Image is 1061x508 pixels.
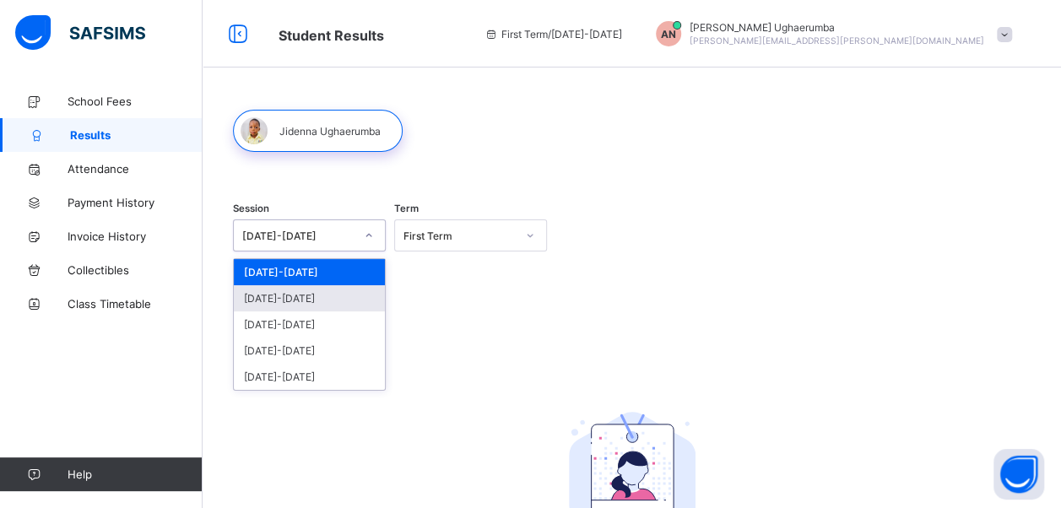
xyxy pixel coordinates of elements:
[234,364,385,390] div: [DATE]-[DATE]
[15,15,145,51] img: safsims
[661,28,676,41] span: AN
[403,230,516,242] div: First Term
[484,28,622,41] span: session/term information
[690,35,984,46] span: [PERSON_NAME][EMAIL_ADDRESS][PERSON_NAME][DOMAIN_NAME]
[68,162,203,176] span: Attendance
[233,203,269,214] span: Session
[68,467,202,481] span: Help
[993,449,1044,500] button: Open asap
[279,27,384,44] span: Student Results
[68,230,203,243] span: Invoice History
[690,21,984,34] span: [PERSON_NAME] Ughaerumba
[234,311,385,338] div: [DATE]-[DATE]
[68,196,203,209] span: Payment History
[70,128,203,142] span: Results
[68,297,203,311] span: Class Timetable
[68,95,203,108] span: School Fees
[68,263,203,277] span: Collectibles
[234,285,385,311] div: [DATE]-[DATE]
[234,259,385,285] div: [DATE]-[DATE]
[639,21,1020,46] div: AnulikaUghaerumba
[234,338,385,364] div: [DATE]-[DATE]
[394,203,419,214] span: Term
[242,230,355,242] div: [DATE]-[DATE]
